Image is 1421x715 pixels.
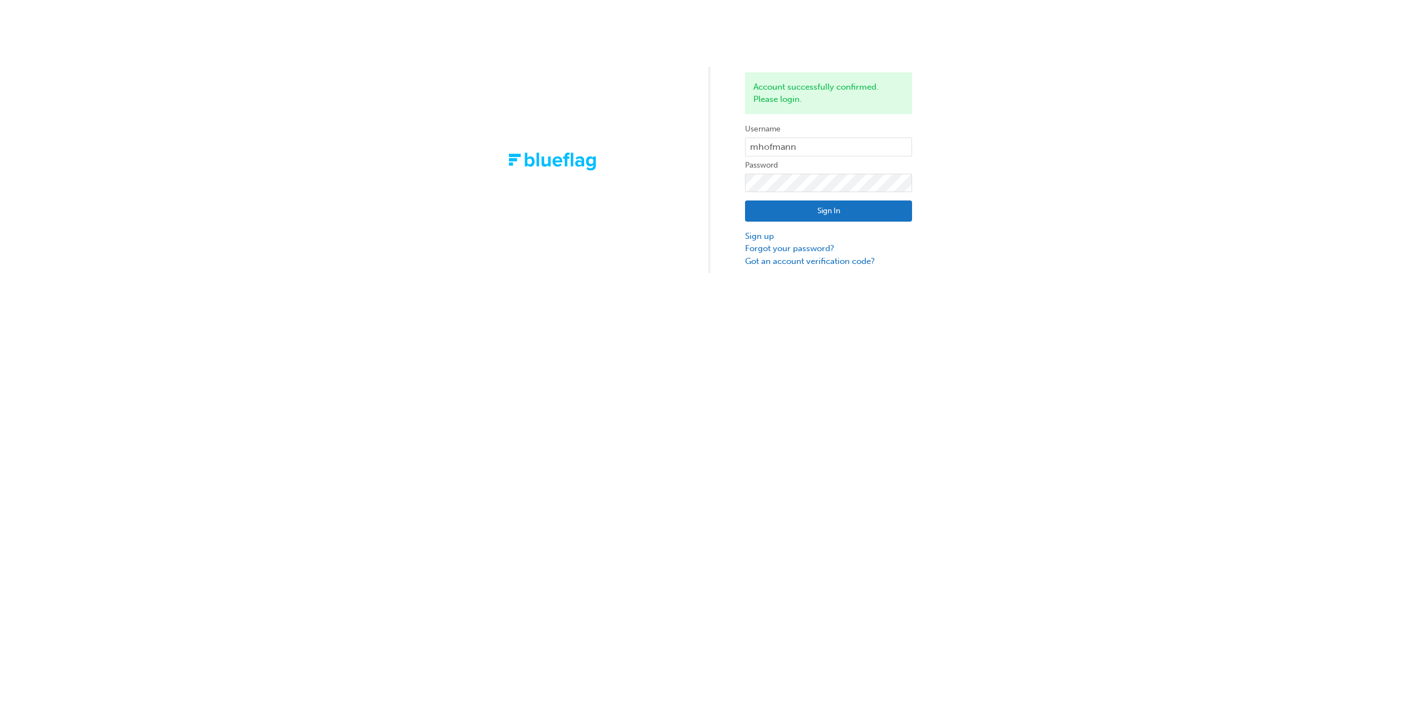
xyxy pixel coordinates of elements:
[745,72,912,114] div: Account successfully confirmed. Please login.
[745,242,912,255] a: Forgot your password?
[745,159,912,172] label: Password
[745,200,912,222] button: Sign In
[509,153,596,170] img: Trak
[745,230,912,243] a: Sign up
[745,255,912,268] a: Got an account verification code?
[745,123,912,136] label: Username
[745,138,912,156] input: Username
